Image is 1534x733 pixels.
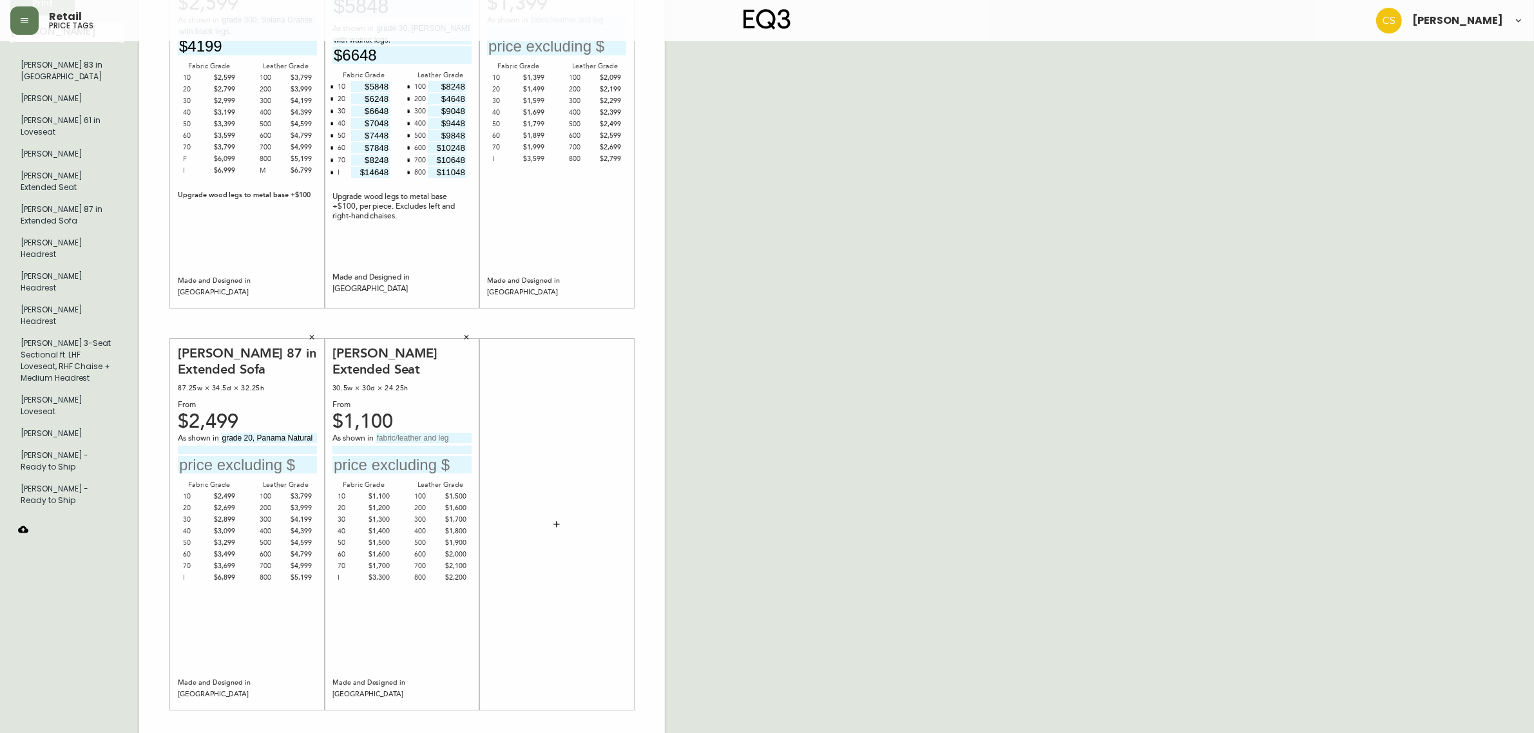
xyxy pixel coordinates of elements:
input: price excluding $ [351,118,390,129]
div: 30 [338,106,345,118]
li: Large Hang Tag [10,88,124,109]
div: $1,600 [440,502,466,514]
div: 70 [338,560,364,572]
div: 500 [414,130,426,142]
div: $3,999 [285,84,312,95]
div: 400 [414,526,441,537]
div: $2,699 [595,142,621,153]
div: 800 [569,153,595,165]
div: 500 [260,537,286,549]
div: $2,200 [440,572,466,584]
div: [PERSON_NAME] 87 in Extended Sofa [178,345,317,378]
div: Leather Grade [409,479,472,491]
div: 500 [414,537,441,549]
div: 20 [183,84,209,95]
div: $2,799 [595,153,621,165]
div: 50 [183,119,209,130]
div: 50 [338,130,345,142]
div: 70 [183,560,209,572]
div: 60 [338,549,364,560]
div: Fabric Grade [178,479,240,491]
div: 30.5w × 30d × 24.25h [332,383,472,394]
div: From [332,399,472,411]
input: price excluding $ [351,106,390,117]
div: Upgrade wood legs to metal base +$100, per piece. Excludes left and right-hand chaises. [332,192,472,221]
div: 50 [492,119,519,130]
input: price excluding $ [332,456,472,473]
div: 60 [183,130,209,142]
div: 50 [338,537,364,549]
li: Large Hang Tag [10,332,124,389]
div: $2,299 [595,95,621,107]
div: 400 [260,526,286,537]
div: 40 [183,107,209,119]
div: F [183,153,209,165]
div: 700 [414,560,441,572]
input: price excluding $ [351,142,390,153]
div: I [183,572,209,584]
div: 40 [338,118,345,130]
div: $1,900 [440,537,466,549]
div: 70 [338,155,345,167]
img: 996bfd46d64b78802a67b62ffe4c27a2 [1376,8,1402,33]
div: Fabric Grade [178,61,240,72]
div: 600 [260,130,286,142]
div: 20 [492,84,519,95]
li: Large Hang Tag [10,299,124,332]
div: Leather Grade [254,61,317,72]
div: $2,399 [595,107,621,119]
input: price excluding $ [428,118,466,129]
div: 700 [569,142,595,153]
div: $1,599 [519,95,545,107]
div: $3,300 [364,572,390,584]
div: 300 [260,95,286,107]
li: Large Hang Tag [10,389,124,423]
div: 10 [338,81,345,93]
div: From [178,399,317,411]
div: $1,700 [440,514,466,526]
div: $1,100 [364,491,390,502]
div: 100 [260,72,286,84]
li: Large Hang Tag [10,54,124,88]
div: 700 [414,155,426,167]
div: Fabric Grade [332,479,395,491]
div: 70 [492,142,519,153]
div: $2,499 [595,119,621,130]
li: Large Hang Tag [10,198,124,232]
div: $1,899 [519,130,545,142]
span: As shown in [178,433,221,444]
div: 500 [569,119,595,130]
div: $4,199 [285,95,312,107]
input: price excluding $ [428,93,466,104]
div: 20 [183,502,209,514]
div: 300 [569,95,595,107]
div: 60 [183,549,209,560]
div: $2,000 [440,549,466,560]
div: $3,299 [209,537,236,549]
div: Made and Designed in [GEOGRAPHIC_DATA] [332,677,472,700]
div: $1,699 [519,107,545,119]
div: Fabric Grade [487,61,550,72]
div: $4,599 [285,119,312,130]
div: $2,099 [595,72,621,84]
input: price excluding $ [428,130,466,141]
div: 30 [183,514,209,526]
input: price excluding $ [428,167,466,178]
div: 800 [260,572,286,584]
div: 400 [260,107,286,119]
input: price excluding $ [332,46,472,64]
div: 600 [569,130,595,142]
div: $1,499 [519,84,545,95]
div: [PERSON_NAME] [39,53,178,69]
div: $1,799 [519,119,545,130]
div: Made and Designed in [GEOGRAPHIC_DATA] [178,677,317,700]
div: $4,799 [285,549,312,560]
div: $1,400 [364,526,390,537]
div: Made and Designed in [GEOGRAPHIC_DATA] [332,272,472,295]
div: 200 [414,502,441,514]
div: 300 [414,514,441,526]
img: logo [743,9,791,30]
div: $2,999 [209,95,236,107]
div: 10 [183,72,209,84]
li: Large Hang Tag [10,232,124,265]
